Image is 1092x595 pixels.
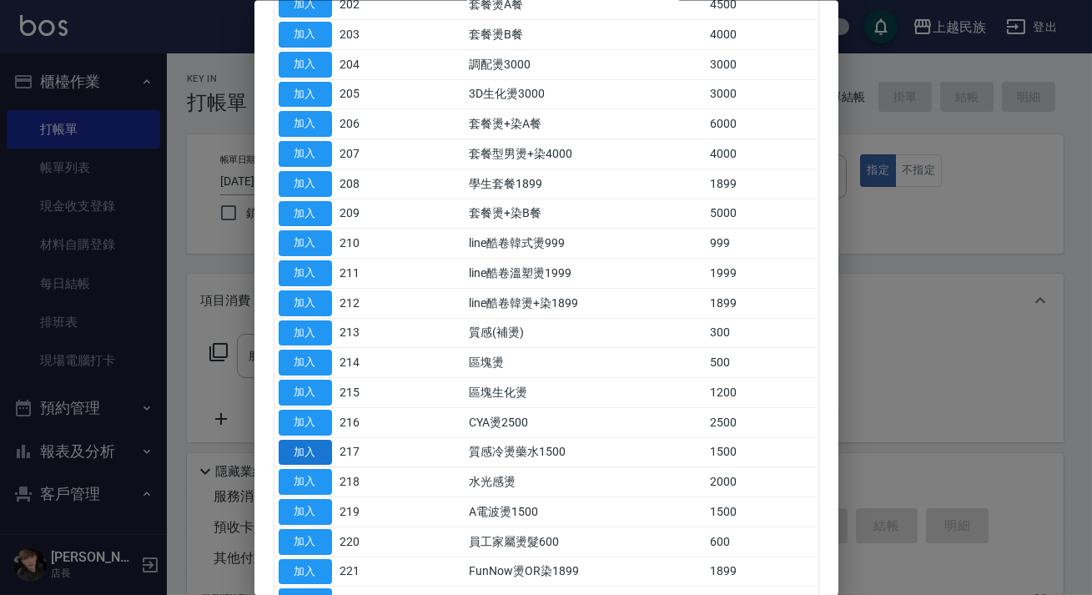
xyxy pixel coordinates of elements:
[706,527,818,557] td: 600
[279,51,332,77] button: 加入
[279,409,332,435] button: 加入
[279,230,332,256] button: 加入
[465,49,706,79] td: 調配燙3000
[279,320,332,345] button: 加入
[279,350,332,376] button: 加入
[706,377,818,407] td: 1200
[465,527,706,557] td: 員工家屬燙髮600
[336,527,400,557] td: 220
[465,19,706,49] td: 套餐燙B餐
[465,258,706,288] td: line酷卷溫塑燙1999
[336,79,400,109] td: 205
[706,318,818,348] td: 300
[279,260,332,286] button: 加入
[706,199,818,229] td: 5000
[706,347,818,377] td: 500
[706,557,818,587] td: 1899
[706,466,818,497] td: 2000
[279,558,332,584] button: 加入
[279,290,332,315] button: 加入
[336,108,400,139] td: 206
[465,169,706,199] td: 學生套餐1899
[336,139,400,169] td: 207
[706,19,818,49] td: 4000
[465,228,706,258] td: line酷卷韓式燙999
[465,437,706,467] td: 質感冷燙藥水1500
[465,139,706,169] td: 套餐型男燙+染4000
[279,170,332,196] button: 加入
[336,557,400,587] td: 221
[465,199,706,229] td: 套餐燙+染B餐
[279,22,332,48] button: 加入
[336,466,400,497] td: 218
[706,288,818,318] td: 1899
[465,318,706,348] td: 質感(補燙)
[336,49,400,79] td: 204
[706,49,818,79] td: 3000
[465,108,706,139] td: 套餐燙+染A餐
[706,407,818,437] td: 2500
[465,377,706,407] td: 區塊生化燙
[279,469,332,495] button: 加入
[336,228,400,258] td: 210
[279,200,332,226] button: 加入
[336,318,400,348] td: 213
[279,528,332,554] button: 加入
[706,497,818,527] td: 1500
[279,111,332,137] button: 加入
[279,439,332,465] button: 加入
[706,79,818,109] td: 3000
[336,19,400,49] td: 203
[279,380,332,406] button: 加入
[336,258,400,288] td: 211
[465,347,706,377] td: 區塊燙
[706,169,818,199] td: 1899
[336,199,400,229] td: 209
[465,407,706,437] td: CYA燙2500
[279,499,332,525] button: 加入
[336,169,400,199] td: 208
[706,437,818,467] td: 1500
[706,228,818,258] td: 999
[336,377,400,407] td: 215
[706,139,818,169] td: 4000
[706,258,818,288] td: 1999
[336,407,400,437] td: 216
[465,497,706,527] td: A電波燙1500
[279,141,332,167] button: 加入
[465,288,706,318] td: line酷卷韓燙+染1899
[336,437,400,467] td: 217
[336,288,400,318] td: 212
[336,347,400,377] td: 214
[279,81,332,107] button: 加入
[465,79,706,109] td: 3D生化燙3000
[465,466,706,497] td: 水光感燙
[336,497,400,527] td: 219
[706,108,818,139] td: 6000
[465,557,706,587] td: FunNow燙OR染1899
